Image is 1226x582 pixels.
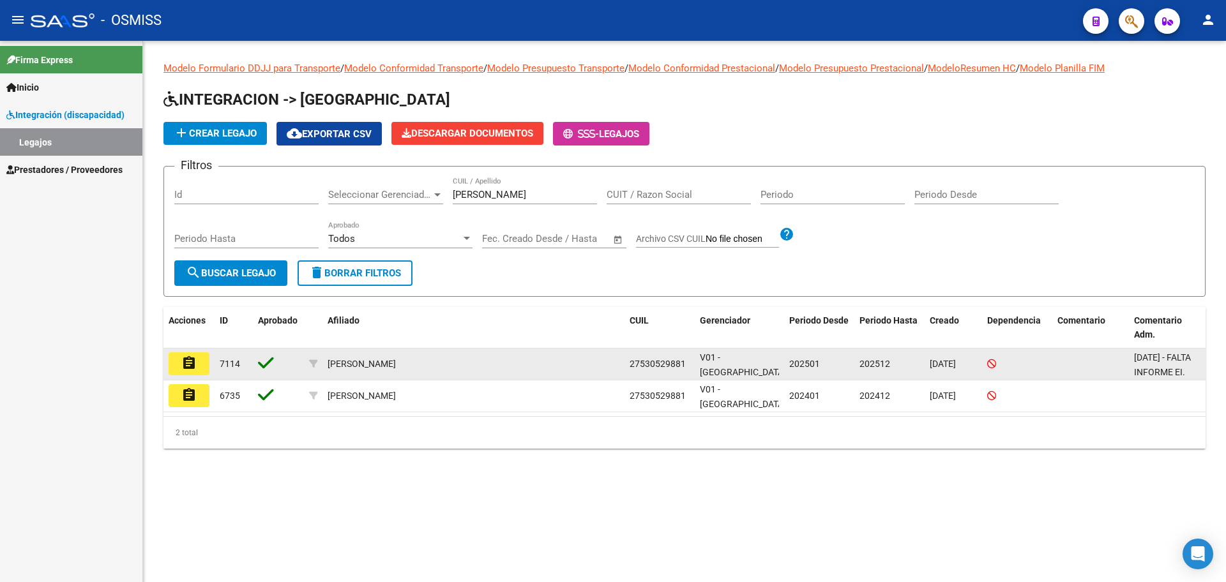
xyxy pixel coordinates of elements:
[322,307,624,349] datatable-header-cell: Afiliado
[220,391,240,401] span: 6735
[220,315,228,325] span: ID
[553,122,649,145] button: -Legajos
[599,128,639,140] span: Legajos
[982,307,1052,349] datatable-header-cell: Dependencia
[220,359,240,369] span: 7114
[695,307,784,349] datatable-header-cell: Gerenciador
[630,391,686,401] span: 27530529881
[391,122,543,145] button: Descargar Documentos
[253,307,304,349] datatable-header-cell: Aprobado
[1020,63,1105,74] a: Modelo Planilla FIM
[215,307,253,349] datatable-header-cell: ID
[186,265,201,280] mat-icon: search
[487,63,624,74] a: Modelo Presupuesto Transporte
[784,307,854,349] datatable-header-cell: Periodo Desde
[181,387,197,403] mat-icon: assignment
[309,265,324,280] mat-icon: delete
[276,122,382,145] button: Exportar CSV
[174,260,287,286] button: Buscar Legajo
[1129,307,1206,349] datatable-header-cell: Comentario Adm.
[163,417,1206,449] div: 2 total
[545,233,607,244] input: Fecha fin
[174,156,218,174] h3: Filtros
[101,6,162,34] span: - OSMISS
[630,315,649,325] span: CUIL
[163,61,1206,449] div: / / / / / /
[328,357,396,371] div: [PERSON_NAME]
[174,125,189,140] mat-icon: add
[258,315,298,325] span: Aprobado
[1134,315,1182,340] span: Comentario Adm.
[298,260,412,286] button: Borrar Filtros
[854,307,925,349] datatable-header-cell: Periodo Hasta
[169,315,206,325] span: Acciones
[328,389,396,403] div: [PERSON_NAME]
[859,391,890,401] span: 202412
[1057,315,1105,325] span: Comentario
[859,315,918,325] span: Periodo Hasta
[636,234,706,244] span: Archivo CSV CUIL
[859,359,890,369] span: 202512
[328,233,355,244] span: Todos
[628,63,775,74] a: Modelo Conformidad Prestacional
[1200,12,1216,27] mat-icon: person
[181,355,197,371] mat-icon: assignment
[402,128,533,139] span: Descargar Documentos
[700,315,750,325] span: Gerenciador
[789,315,849,325] span: Periodo Desde
[611,232,626,247] button: Open calendar
[6,108,125,122] span: Integración (discapacidad)
[930,359,956,369] span: [DATE]
[6,163,123,177] span: Prestadores / Proveedores
[1183,539,1213,569] div: Open Intercom Messenger
[928,63,1016,74] a: ModeloResumen HC
[789,391,820,401] span: 202401
[328,189,432,200] span: Seleccionar Gerenciador
[174,128,257,139] span: Crear Legajo
[344,63,483,74] a: Modelo Conformidad Transporte
[930,315,959,325] span: Creado
[6,53,73,67] span: Firma Express
[1052,307,1129,349] datatable-header-cell: Comentario
[6,80,39,94] span: Inicio
[328,315,359,325] span: Afiliado
[163,91,450,108] span: INTEGRACION -> [GEOGRAPHIC_DATA]
[1134,352,1191,377] span: 28/01/2025 - FALTA INFORME EI.
[930,391,956,401] span: [DATE]
[563,128,599,140] span: -
[789,359,820,369] span: 202501
[987,315,1041,325] span: Dependencia
[287,126,302,141] mat-icon: cloud_download
[186,267,276,279] span: Buscar Legajo
[624,307,695,349] datatable-header-cell: CUIL
[700,352,786,377] span: V01 - [GEOGRAPHIC_DATA]
[925,307,982,349] datatable-header-cell: Creado
[630,359,686,369] span: 27530529881
[779,227,794,242] mat-icon: help
[706,234,779,245] input: Archivo CSV CUIL
[163,63,340,74] a: Modelo Formulario DDJJ para Transporte
[309,267,401,279] span: Borrar Filtros
[482,233,534,244] input: Fecha inicio
[10,12,26,27] mat-icon: menu
[287,128,372,140] span: Exportar CSV
[700,384,786,409] span: V01 - [GEOGRAPHIC_DATA]
[779,63,924,74] a: Modelo Presupuesto Prestacional
[163,307,215,349] datatable-header-cell: Acciones
[163,122,267,145] button: Crear Legajo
